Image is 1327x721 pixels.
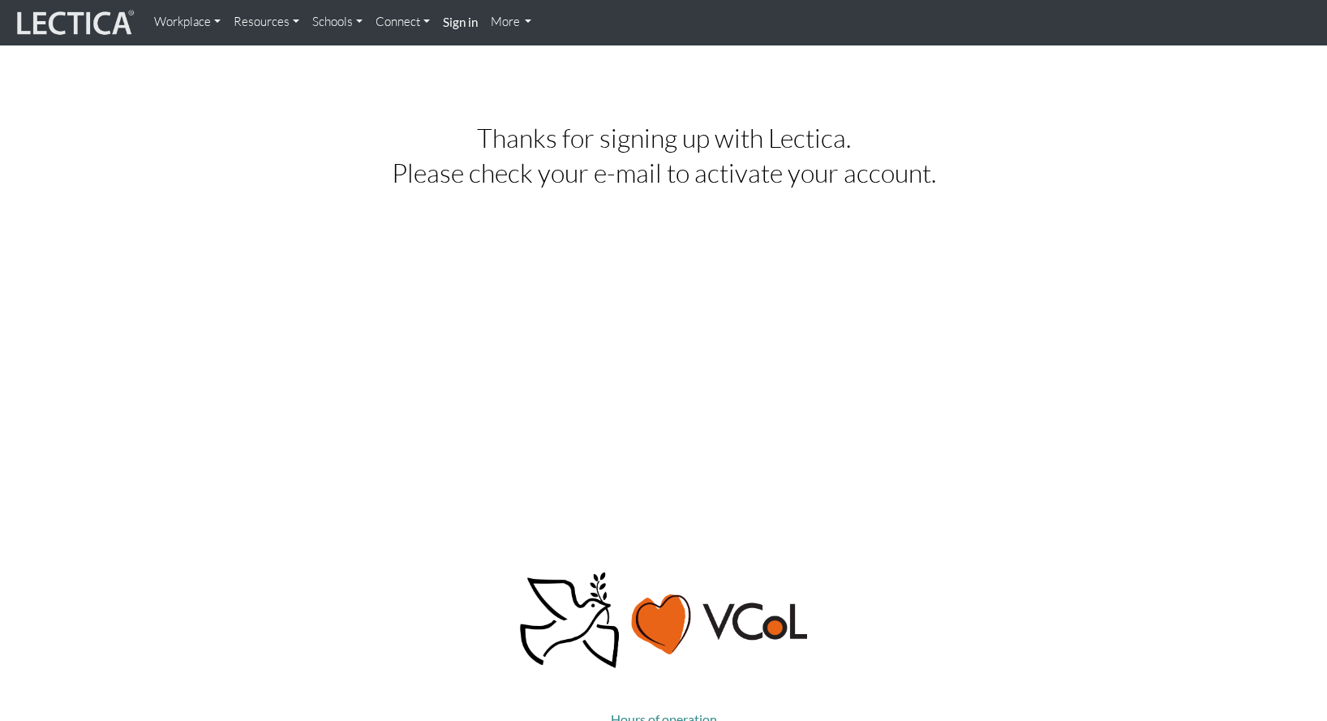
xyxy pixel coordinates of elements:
a: Connect [369,6,436,38]
img: Peace, love, VCoL [515,570,812,671]
img: lecticalive [13,7,135,38]
a: Schools [306,6,369,38]
a: Sign in [436,6,484,39]
strong: Sign in [443,15,478,29]
a: More [484,6,539,38]
a: Workplace [148,6,227,38]
a: Resources [227,6,306,38]
h2: Thanks for signing up with Lectica. [234,123,1094,152]
h2: Please check your e-mail to activate your account. [234,158,1094,187]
